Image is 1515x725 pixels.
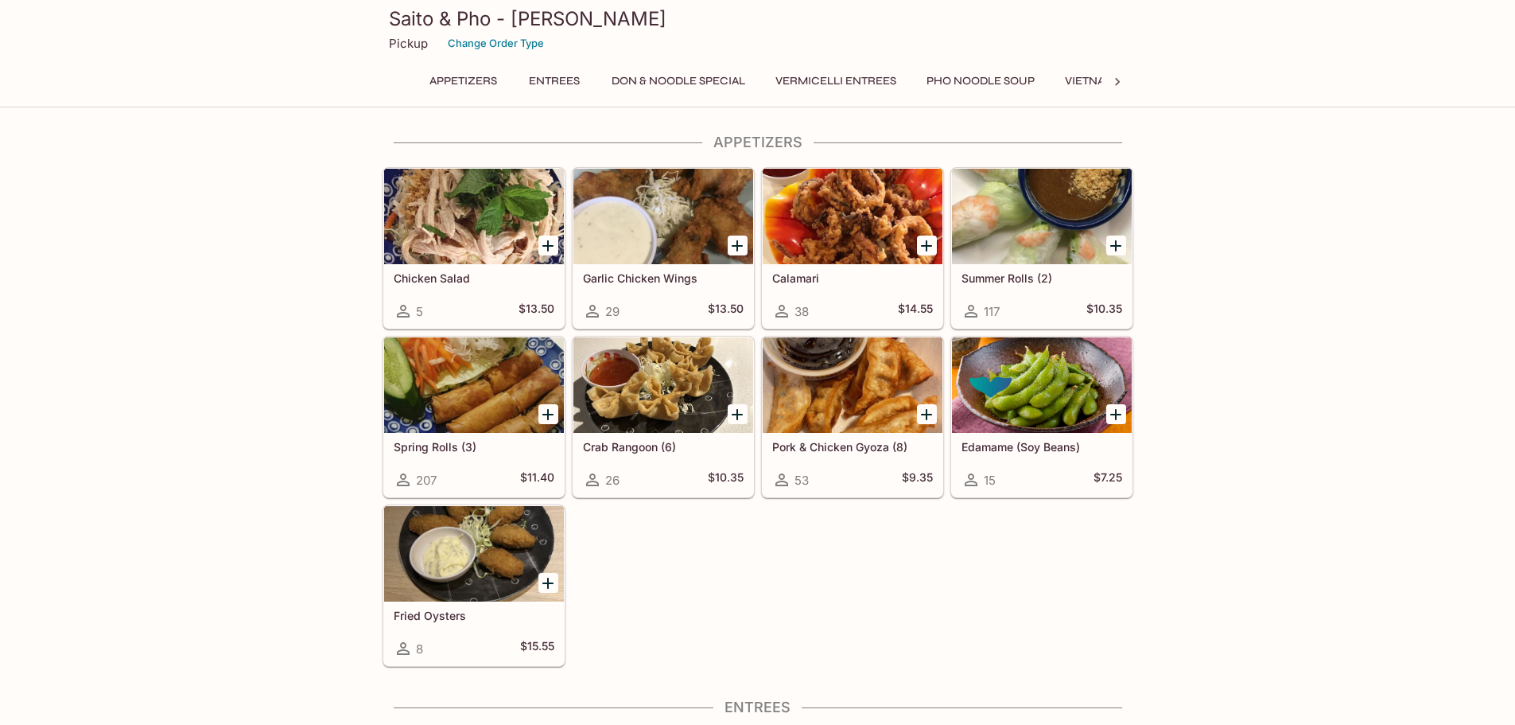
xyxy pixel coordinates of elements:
h5: Calamari [772,271,933,285]
a: Pork & Chicken Gyoza (8)53$9.35 [762,337,943,497]
h5: Crab Rangoon (6) [583,440,744,454]
h5: Garlic Chicken Wings [583,271,744,285]
button: Appetizers [421,70,506,92]
h5: $7.25 [1094,470,1122,489]
span: 38 [794,304,809,319]
span: 207 [416,473,437,488]
a: Calamari38$14.55 [762,168,943,329]
h4: Entrees [383,699,1133,716]
h5: $10.35 [1086,302,1122,321]
span: 8 [416,641,423,657]
h5: Fried Oysters [394,609,554,622]
div: Fried Oysters [384,506,564,602]
h5: Edamame (Soy Beans) [961,440,1122,454]
h4: Appetizers [383,134,1133,151]
div: Summer Rolls (2) [952,169,1132,264]
div: Calamari [763,169,942,264]
h5: $14.55 [898,302,933,321]
h5: $9.35 [902,470,933,489]
div: Edamame (Soy Beans) [952,337,1132,433]
span: 15 [984,473,996,488]
button: Add Edamame (Soy Beans) [1106,404,1126,424]
a: Garlic Chicken Wings29$13.50 [573,168,754,329]
button: Change Order Type [441,31,551,56]
a: Summer Rolls (2)117$10.35 [951,168,1132,329]
button: Add Crab Rangoon (6) [728,404,748,424]
h5: Pork & Chicken Gyoza (8) [772,440,933,454]
a: Fried Oysters8$15.55 [383,505,565,666]
button: Add Calamari [917,236,937,255]
button: Add Summer Rolls (2) [1106,236,1126,255]
button: Entrees [519,70,590,92]
button: Pho Noodle Soup [918,70,1043,92]
a: Edamame (Soy Beans)15$7.25 [951,337,1132,497]
h5: Spring Rolls (3) [394,440,554,454]
button: Don & Noodle Special [603,70,754,92]
h5: $13.50 [708,302,744,321]
h5: $10.35 [708,470,744,489]
span: 5 [416,304,423,319]
h5: Chicken Salad [394,271,554,285]
p: Pickup [389,36,428,51]
a: Chicken Salad5$13.50 [383,168,565,329]
span: 29 [605,304,620,319]
div: Spring Rolls (3) [384,337,564,433]
h3: Saito & Pho - [PERSON_NAME] [389,6,1127,31]
span: 117 [984,304,1000,319]
h5: Summer Rolls (2) [961,271,1122,285]
button: Vietnamese Sandwiches [1056,70,1224,92]
span: 53 [794,473,809,488]
span: 26 [605,473,620,488]
button: Add Pork & Chicken Gyoza (8) [917,404,937,424]
h5: $13.50 [519,302,554,321]
h5: $11.40 [520,470,554,489]
button: Vermicelli Entrees [767,70,905,92]
button: Add Chicken Salad [538,236,558,255]
div: Pork & Chicken Gyoza (8) [763,337,942,433]
div: Crab Rangoon (6) [573,337,753,433]
button: Add Fried Oysters [538,573,558,593]
div: Garlic Chicken Wings [573,169,753,264]
div: Chicken Salad [384,169,564,264]
h5: $15.55 [520,639,554,658]
button: Add Spring Rolls (3) [538,404,558,424]
button: Add Garlic Chicken Wings [728,236,748,255]
a: Spring Rolls (3)207$11.40 [383,337,565,497]
a: Crab Rangoon (6)26$10.35 [573,337,754,497]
